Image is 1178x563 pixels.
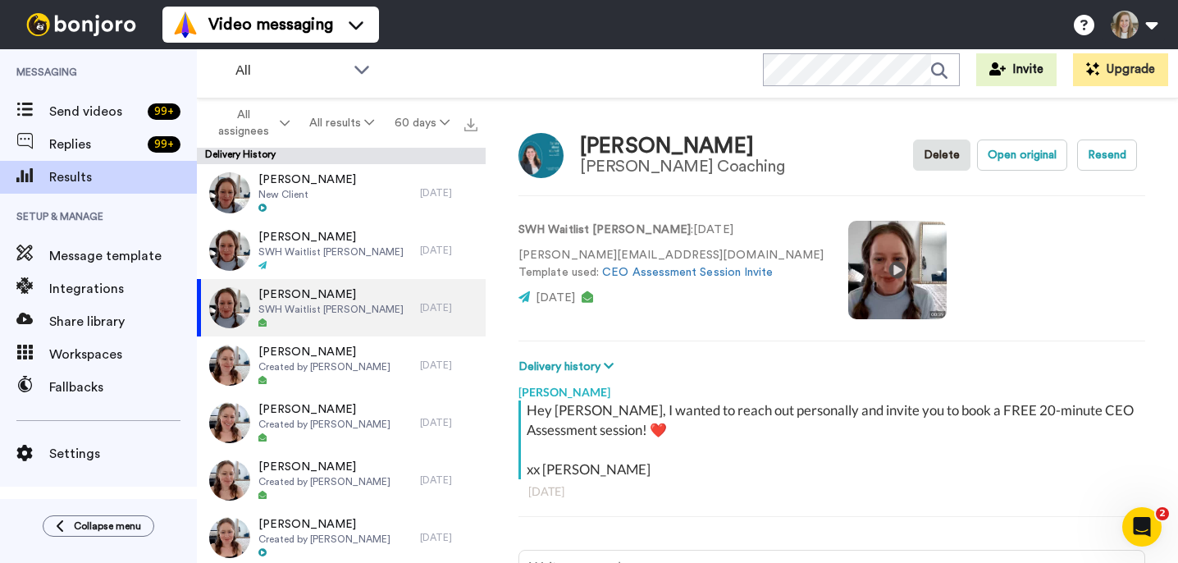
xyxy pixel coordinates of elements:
[602,267,773,278] a: CEO Assessment Session Invite
[420,359,477,372] div: [DATE]
[527,401,1141,479] div: Hey [PERSON_NAME], I wanted to reach out personally and invite you to book a FREE 20-minute CEO A...
[209,517,250,558] img: 1ed97b65-0857-41cd-ac61-8738c8b6276f-thumb.jpg
[258,401,390,418] span: [PERSON_NAME]
[148,136,180,153] div: 99 +
[258,245,404,259] span: SWH Waitlist [PERSON_NAME]
[258,533,390,546] span: Created by [PERSON_NAME]
[209,172,250,213] img: 9c5a3581-a83b-41a7-a231-db9acc23f6b6-thumb.jpg
[49,135,141,154] span: Replies
[74,520,141,533] span: Collapse menu
[464,118,477,131] img: export.svg
[420,531,477,544] div: [DATE]
[209,287,250,328] img: 46ac9af9-8e57-4577-b8a1-af64e1e071b1-thumb.jpg
[420,416,477,429] div: [DATE]
[235,61,345,80] span: All
[518,224,691,236] strong: SWH Waitlist [PERSON_NAME]
[210,107,276,140] span: All assignees
[258,475,390,488] span: Created by [PERSON_NAME]
[209,402,250,443] img: a42b4277-7497-4fa1-b8bb-f1c4eeecf023-thumb.jpg
[49,167,197,187] span: Results
[977,140,1067,171] button: Open original
[459,111,482,135] button: Export all results that match these filters now.
[258,229,404,245] span: [PERSON_NAME]
[258,344,390,360] span: [PERSON_NAME]
[258,516,390,533] span: [PERSON_NAME]
[536,292,575,304] span: [DATE]
[1077,140,1137,171] button: Resend
[148,103,180,120] div: 99 +
[20,13,143,36] img: bj-logo-header-white.svg
[209,460,250,501] img: a9b340d5-3ee7-44cf-9c0d-d1914ed02eed-thumb.jpg
[528,483,1135,500] div: [DATE]
[209,230,250,271] img: 23d3f66f-ed96-43f2-9375-da3722845f4d-thumb.jpg
[1122,507,1162,547] iframe: Intercom live chat
[197,394,486,451] a: [PERSON_NAME]Created by [PERSON_NAME][DATE]
[43,515,154,537] button: Collapse menu
[420,474,477,487] div: [DATE]
[258,303,404,316] span: SWH Waitlist [PERSON_NAME]
[49,345,197,364] span: Workspaces
[258,172,356,188] span: [PERSON_NAME]
[49,246,197,266] span: Message template
[197,222,486,279] a: [PERSON_NAME]SWH Waitlist [PERSON_NAME][DATE]
[420,244,477,257] div: [DATE]
[258,459,390,475] span: [PERSON_NAME]
[580,158,784,176] div: [PERSON_NAME] Coaching
[197,148,486,164] div: Delivery History
[580,135,784,158] div: [PERSON_NAME]
[49,312,197,332] span: Share library
[258,360,390,373] span: Created by [PERSON_NAME]
[385,108,459,138] button: 60 days
[518,376,1145,401] div: [PERSON_NAME]
[258,286,404,303] span: [PERSON_NAME]
[1073,53,1168,86] button: Upgrade
[197,336,486,394] a: [PERSON_NAME]Created by [PERSON_NAME][DATE]
[49,102,141,121] span: Send videos
[913,140,970,171] button: Delete
[420,186,477,199] div: [DATE]
[258,188,356,201] span: New Client
[49,279,197,299] span: Integrations
[49,444,197,464] span: Settings
[420,301,477,314] div: [DATE]
[1156,507,1169,520] span: 2
[518,358,619,376] button: Delivery history
[208,13,333,36] span: Video messaging
[299,108,384,138] button: All results
[197,164,486,222] a: [PERSON_NAME]New Client[DATE]
[49,378,197,397] span: Fallbacks
[200,100,299,146] button: All assignees
[172,11,199,38] img: vm-color.svg
[197,451,486,509] a: [PERSON_NAME]Created by [PERSON_NAME][DATE]
[518,222,824,239] p: : [DATE]
[518,247,824,281] p: [PERSON_NAME][EMAIL_ADDRESS][DOMAIN_NAME] Template used:
[209,345,250,386] img: 09135236-9fad-4631-9a24-465caec72807-thumb.jpg
[976,53,1057,86] button: Invite
[258,418,390,431] span: Created by [PERSON_NAME]
[518,133,564,178] img: Image of Jamie Terran
[197,279,486,336] a: [PERSON_NAME]SWH Waitlist [PERSON_NAME][DATE]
